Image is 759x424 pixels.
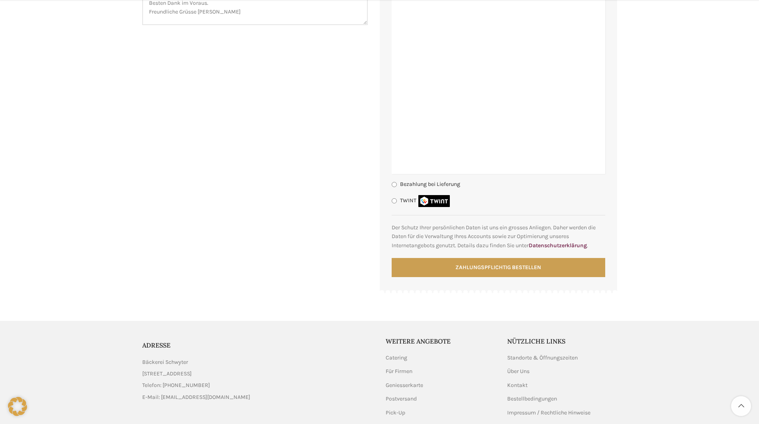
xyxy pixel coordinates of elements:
[386,337,496,346] h5: Weitere Angebote
[507,337,617,346] h5: Nützliche Links
[142,381,374,390] a: List item link
[396,1,598,166] iframe: Sicherer Eingaberahmen für Zahlungen
[142,341,171,349] span: ADRESSE
[507,354,579,362] a: Standorte & Öffnungszeiten
[529,242,587,249] a: Datenschutzerklärung
[386,367,413,375] a: Für Firmen
[386,381,424,389] a: Geniesserkarte
[400,197,452,204] label: TWINT
[507,395,558,403] a: Bestellbedingungen
[386,354,408,362] a: Catering
[142,369,192,378] span: [STREET_ADDRESS]
[507,381,528,389] a: Kontakt
[400,181,460,188] label: Bezahlung bei Lieferung
[392,223,605,250] p: Der Schutz Ihrer persönlichen Daten ist uns ein grosses Anliegen. Daher werden die Daten für die ...
[142,358,188,367] span: Bäckerei Schwyter
[386,395,418,403] a: Postversand
[392,258,605,277] button: Zahlungspflichtig bestellen
[418,195,450,207] img: TWINT
[386,409,406,417] a: Pick-Up
[142,393,374,402] a: List item link
[731,396,751,416] a: Scroll to top button
[507,367,530,375] a: Über Uns
[507,409,591,417] a: Impressum / Rechtliche Hinweise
